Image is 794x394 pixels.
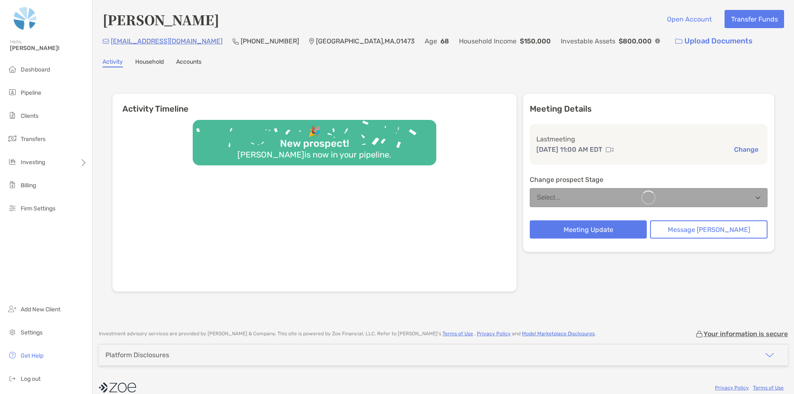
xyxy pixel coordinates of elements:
div: 🎉 [305,126,324,138]
img: dashboard icon [7,64,17,74]
img: add_new_client icon [7,304,17,314]
p: Household Income [459,36,517,46]
div: [PERSON_NAME] is now in your pipeline. [234,150,395,160]
span: Dashboard [21,66,50,73]
p: [DATE] 11:00 AM EDT [536,144,603,155]
h4: [PERSON_NAME] [103,10,219,29]
span: Firm Settings [21,205,55,212]
a: Privacy Policy [715,385,749,391]
span: Get Help [21,352,43,359]
p: 68 [440,36,449,46]
span: Add New Client [21,306,60,313]
span: [PERSON_NAME]! [10,45,87,52]
span: Investing [21,159,45,166]
button: Change [732,145,761,154]
p: $150,000 [520,36,551,46]
img: pipeline icon [7,87,17,97]
img: transfers icon [7,134,17,143]
span: Billing [21,182,36,189]
span: Log out [21,375,41,382]
div: Platform Disclosures [105,351,169,359]
img: clients icon [7,110,17,120]
p: Investable Assets [561,36,615,46]
a: Privacy Policy [477,331,511,337]
a: Accounts [176,58,201,67]
img: button icon [675,38,682,44]
img: billing icon [7,180,17,190]
h6: Activity Timeline [112,94,517,114]
a: Upload Documents [670,32,758,50]
a: Household [135,58,164,67]
img: settings icon [7,327,17,337]
span: Clients [21,112,38,119]
p: [PHONE_NUMBER] [241,36,299,46]
img: icon arrow [765,350,775,360]
span: Transfers [21,136,45,143]
img: logout icon [7,373,17,383]
p: Change prospect Stage [530,174,768,185]
img: Confetti [193,120,436,158]
img: Phone Icon [232,38,239,45]
p: [GEOGRAPHIC_DATA] , MA , 01473 [316,36,415,46]
img: Zoe Logo [10,3,41,33]
button: Message [PERSON_NAME] [650,220,768,239]
img: get-help icon [7,350,17,360]
img: Location Icon [309,38,314,45]
p: Meeting Details [530,104,768,114]
span: Settings [21,329,43,336]
p: $800,000 [619,36,652,46]
img: Info Icon [655,38,660,43]
p: Age [425,36,437,46]
p: Your information is secure [703,330,788,338]
p: Investment advisory services are provided by [PERSON_NAME] & Company . This site is powered by Zo... [99,331,596,337]
a: Terms of Use [753,385,784,391]
button: Transfer Funds [725,10,784,28]
a: Terms of Use [442,331,473,337]
img: investing icon [7,157,17,167]
p: [EMAIL_ADDRESS][DOMAIN_NAME] [111,36,222,46]
img: Email Icon [103,39,109,44]
a: Model Marketplace Disclosures [522,331,595,337]
p: Last meeting [536,134,761,144]
a: Activity [103,58,123,67]
span: Pipeline [21,89,41,96]
button: Open Account [660,10,718,28]
img: communication type [606,146,613,153]
img: firm-settings icon [7,203,17,213]
div: New prospect! [277,138,352,150]
button: Meeting Update [530,220,647,239]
